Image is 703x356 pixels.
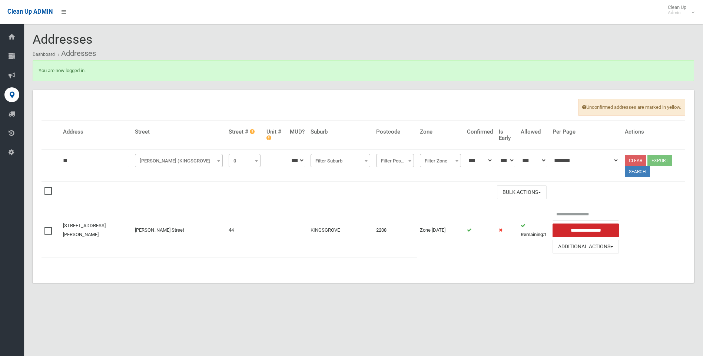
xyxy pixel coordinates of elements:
td: 44 [226,203,263,257]
button: Export [647,155,672,166]
td: [PERSON_NAME] Street [132,203,226,257]
h4: Street # [229,129,261,135]
span: Filter Postcode [376,154,414,167]
h4: Address [63,129,129,135]
li: Addresses [56,47,96,60]
span: Filter Postcode [378,156,412,166]
h4: Suburb [311,129,370,135]
span: Robert Street (KINGSGROVE) [137,156,221,166]
td: Zone [DATE] [417,203,464,257]
h4: MUD? [290,129,305,135]
a: Clear [625,155,646,166]
td: KINGSGROVE [308,203,373,257]
span: Robert Street (KINGSGROVE) [135,154,223,167]
span: Filter Zone [420,154,461,167]
h4: Unit # [266,129,284,141]
button: Search [625,166,650,177]
small: Admin [668,10,686,16]
td: 1 [518,203,550,257]
span: Unconfirmed addresses are marked in yellow. [578,99,685,116]
h4: Postcode [376,129,414,135]
span: 0 [229,154,261,167]
span: Filter Suburb [312,156,368,166]
span: Filter Suburb [311,154,370,167]
h4: Is Early [499,129,515,141]
button: Bulk Actions [497,185,547,199]
strong: Remaining: [521,232,544,237]
h4: Actions [625,129,682,135]
td: 2208 [373,203,417,257]
span: 0 [231,156,259,166]
a: Dashboard [33,52,55,57]
span: Filter Zone [422,156,460,166]
span: Clean Up ADMIN [7,8,53,15]
h4: Per Page [553,129,619,135]
div: You are now logged in. [33,60,694,81]
span: Clean Up [664,4,694,16]
span: Addresses [33,32,93,47]
button: Additional Actions [553,240,619,253]
h4: Street [135,129,223,135]
h4: Allowed [521,129,547,135]
h4: Zone [420,129,461,135]
h4: Confirmed [467,129,493,135]
a: [STREET_ADDRESS][PERSON_NAME] [63,223,106,237]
